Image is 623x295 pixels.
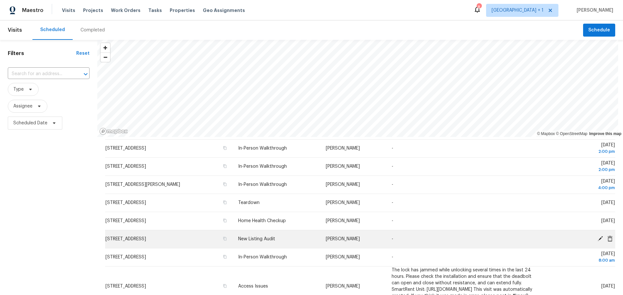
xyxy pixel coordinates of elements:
button: Copy Address [222,254,228,260]
button: Schedule [583,24,615,37]
button: Zoom out [101,52,110,62]
button: Copy Address [222,199,228,205]
span: [STREET_ADDRESS] [105,146,146,151]
div: 2:00 pm [545,166,615,173]
button: Copy Address [222,236,228,242]
span: [PERSON_NAME] [326,219,360,223]
span: In-Person Walkthrough [238,255,287,259]
span: New Listing Audit [238,237,275,241]
span: [PERSON_NAME] [574,7,613,14]
span: - [392,200,393,205]
span: Tasks [148,8,162,13]
div: Scheduled [40,27,65,33]
span: [STREET_ADDRESS] [105,237,146,241]
span: [DATE] [545,179,615,191]
span: - [392,146,393,151]
span: [PERSON_NAME] [326,182,360,187]
span: Home Health Checkup [238,219,286,223]
span: [STREET_ADDRESS] [105,255,146,259]
span: [PERSON_NAME] [326,284,360,289]
span: In-Person Walkthrough [238,182,287,187]
span: Cancel [605,236,615,242]
span: - [392,219,393,223]
button: Copy Address [222,181,228,187]
span: In-Person Walkthrough [238,146,287,151]
a: Mapbox [537,131,555,136]
a: Improve this map [589,131,621,136]
button: Open [81,70,90,79]
span: Properties [170,7,195,14]
span: Work Orders [111,7,140,14]
span: [PERSON_NAME] [326,164,360,169]
span: [DATE] [545,161,615,173]
span: Maestro [22,7,43,14]
canvas: Map [97,40,618,137]
span: [STREET_ADDRESS][PERSON_NAME] [105,182,180,187]
span: [DATE] [545,143,615,155]
span: - [392,164,393,169]
span: Type [13,86,24,93]
span: [PERSON_NAME] [326,237,360,241]
div: Completed [80,27,105,33]
span: - [392,182,393,187]
div: 4:00 pm [545,185,615,191]
span: Visits [8,23,22,37]
div: Reset [76,50,90,57]
span: Schedule [588,26,610,34]
div: 8:00 am [545,257,615,264]
span: [STREET_ADDRESS] [105,200,146,205]
span: In-Person Walkthrough [238,164,287,169]
a: Mapbox homepage [99,128,128,135]
button: Copy Address [222,283,228,289]
span: [STREET_ADDRESS] [105,219,146,223]
span: [DATE] [601,284,615,289]
span: Visits [62,7,75,14]
span: [STREET_ADDRESS] [105,164,146,169]
span: [PERSON_NAME] [326,255,360,259]
input: Search for an address... [8,69,71,79]
span: [PERSON_NAME] [326,200,360,205]
span: Edit [595,236,605,242]
span: [DATE] [601,200,615,205]
a: OpenStreetMap [556,131,587,136]
button: Copy Address [222,218,228,223]
span: [DATE] [601,219,615,223]
span: - [392,255,393,259]
button: Zoom in [101,43,110,52]
span: Geo Assignments [203,7,245,14]
span: [STREET_ADDRESS] [105,284,146,289]
span: Assignee [13,103,32,109]
span: [PERSON_NAME] [326,146,360,151]
span: Access Issues [238,284,268,289]
span: [DATE] [545,252,615,264]
span: Projects [83,7,103,14]
span: Scheduled Date [13,120,47,126]
span: Teardown [238,200,260,205]
button: Copy Address [222,145,228,151]
button: Copy Address [222,163,228,169]
span: - [392,237,393,241]
h1: Filters [8,50,76,57]
div: 2:00 pm [545,148,615,155]
span: [GEOGRAPHIC_DATA] + 1 [492,7,544,14]
div: 8 [477,4,481,10]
